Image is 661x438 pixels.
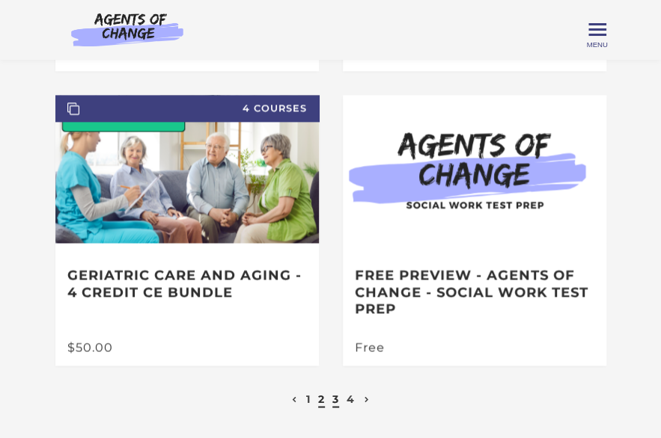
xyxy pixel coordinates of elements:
h3: Free Preview - Agents of Change - Social Work Test Prep [355,267,594,318]
a: 2 [318,392,325,405]
a: Previous page [288,392,301,405]
button: Toggle menu Menu [588,21,606,39]
a: 4 [347,392,355,405]
a: Next page [361,392,374,405]
span: Toggle menu [588,28,606,31]
a: 3 [332,392,339,405]
span: 4 Courses [55,95,319,121]
h3: Geriatric Care and Aging - 4 Credit CE Bundle [67,267,307,300]
a: 4 Courses Geriatric Care and Aging - 4 Credit CE Bundle $50.00 [55,95,319,365]
span: Menu [586,40,607,49]
a: 1 [306,392,311,405]
a: Free Preview - Agents of Change - Social Work Test Prep Free [343,95,606,365]
img: Agents of Change Logo [55,12,199,46]
div: Free [355,342,594,354]
div: $50.00 [67,342,307,354]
